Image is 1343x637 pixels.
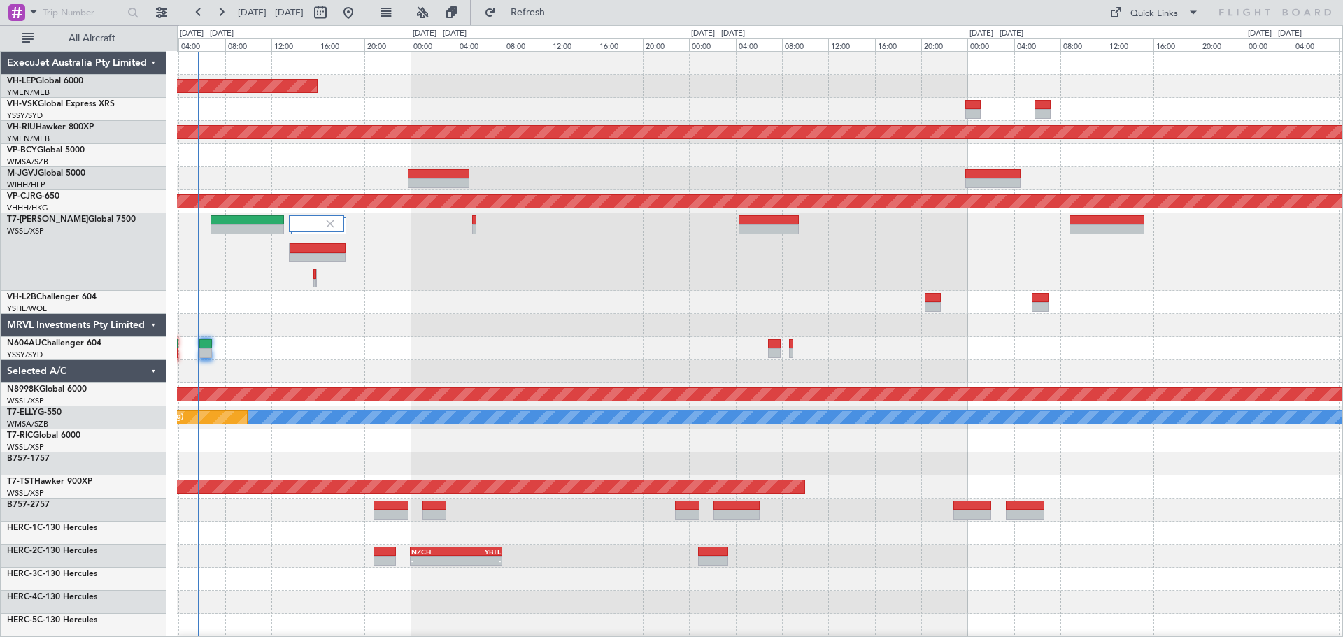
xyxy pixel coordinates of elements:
span: M-JGVJ [7,169,38,178]
div: 04:00 [457,38,503,51]
div: 20:00 [921,38,967,51]
a: WSSL/XSP [7,396,44,406]
span: HERC-2 [7,547,37,555]
span: N604AU [7,339,41,348]
a: YMEN/MEB [7,134,50,144]
div: [DATE] - [DATE] [969,28,1023,40]
div: 16:00 [1153,38,1200,51]
div: - [411,557,456,565]
span: [DATE] - [DATE] [238,6,304,19]
span: N8998K [7,385,39,394]
a: VH-L2BChallenger 604 [7,293,97,301]
div: 16:00 [318,38,364,51]
div: YBTL [456,547,501,556]
a: WMSA/SZB [7,419,48,429]
a: M-JGVJGlobal 5000 [7,169,85,178]
span: HERC-4 [7,593,37,601]
span: VP-CJR [7,192,36,201]
span: VH-L2B [7,293,36,301]
span: HERC-5 [7,616,37,624]
a: YSSY/SYD [7,350,43,360]
span: T7-[PERSON_NAME] [7,215,88,224]
a: VH-LEPGlobal 6000 [7,77,83,85]
a: HERC-2C-130 Hercules [7,547,97,555]
a: YSSY/SYD [7,110,43,121]
a: WSSL/XSP [7,442,44,452]
div: 12:00 [550,38,596,51]
div: [DATE] - [DATE] [691,28,745,40]
div: 00:00 [1246,38,1292,51]
div: Quick Links [1130,7,1178,21]
span: HERC-3 [7,570,37,578]
div: 08:00 [504,38,550,51]
a: WMSA/SZB [7,157,48,167]
span: VP-BCY [7,146,37,155]
a: VH-VSKGlobal Express XRS [7,100,115,108]
a: HERC-5C-130 Hercules [7,616,97,624]
div: [DATE] - [DATE] [413,28,467,40]
div: 08:00 [782,38,828,51]
div: 00:00 [689,38,735,51]
span: B757-2 [7,501,35,509]
a: WSSL/XSP [7,488,44,499]
span: T7-RIC [7,431,33,440]
span: T7-TST [7,478,34,486]
a: B757-2757 [7,501,50,509]
span: VH-RIU [7,123,36,131]
div: 04:00 [178,38,225,51]
div: 08:00 [225,38,271,51]
a: T7-RICGlobal 6000 [7,431,80,440]
a: N604AUChallenger 604 [7,339,101,348]
div: 20:00 [1200,38,1246,51]
span: B757-1 [7,455,35,463]
div: 04:00 [1293,38,1339,51]
div: 00:00 [411,38,457,51]
span: VH-LEP [7,77,36,85]
a: VH-RIUHawker 800XP [7,123,94,131]
span: VH-VSK [7,100,38,108]
a: N8998KGlobal 6000 [7,385,87,394]
a: YMEN/MEB [7,87,50,98]
button: All Aircraft [15,27,152,50]
a: WSSL/XSP [7,226,44,236]
div: NZCH [411,547,456,556]
span: T7-ELLY [7,408,38,417]
a: YSHL/WOL [7,303,47,314]
a: T7-[PERSON_NAME]Global 7500 [7,215,136,224]
div: [DATE] - [DATE] [1248,28,1302,40]
a: HERC-4C-130 Hercules [7,593,97,601]
a: WIHH/HLP [7,180,45,190]
a: VHHH/HKG [7,203,48,213]
a: HERC-1C-130 Hercules [7,524,97,532]
div: 12:00 [1107,38,1153,51]
button: Refresh [478,1,562,24]
button: Quick Links [1102,1,1206,24]
div: 04:00 [1014,38,1060,51]
div: [DATE] - [DATE] [180,28,234,40]
div: 08:00 [1060,38,1107,51]
span: Refresh [499,8,557,17]
span: All Aircraft [36,34,148,43]
a: VP-CJRG-650 [7,192,59,201]
div: 16:00 [597,38,643,51]
input: Trip Number [43,2,123,23]
a: B757-1757 [7,455,50,463]
div: 20:00 [364,38,411,51]
span: HERC-1 [7,524,37,532]
div: 00:00 [967,38,1014,51]
a: T7-TSTHawker 900XP [7,478,92,486]
div: 12:00 [271,38,318,51]
div: 20:00 [643,38,689,51]
a: VP-BCYGlobal 5000 [7,146,85,155]
div: - [456,557,501,565]
div: 16:00 [875,38,921,51]
img: gray-close.svg [324,217,336,230]
div: 04:00 [736,38,782,51]
a: HERC-3C-130 Hercules [7,570,97,578]
div: 12:00 [828,38,874,51]
a: T7-ELLYG-550 [7,408,62,417]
